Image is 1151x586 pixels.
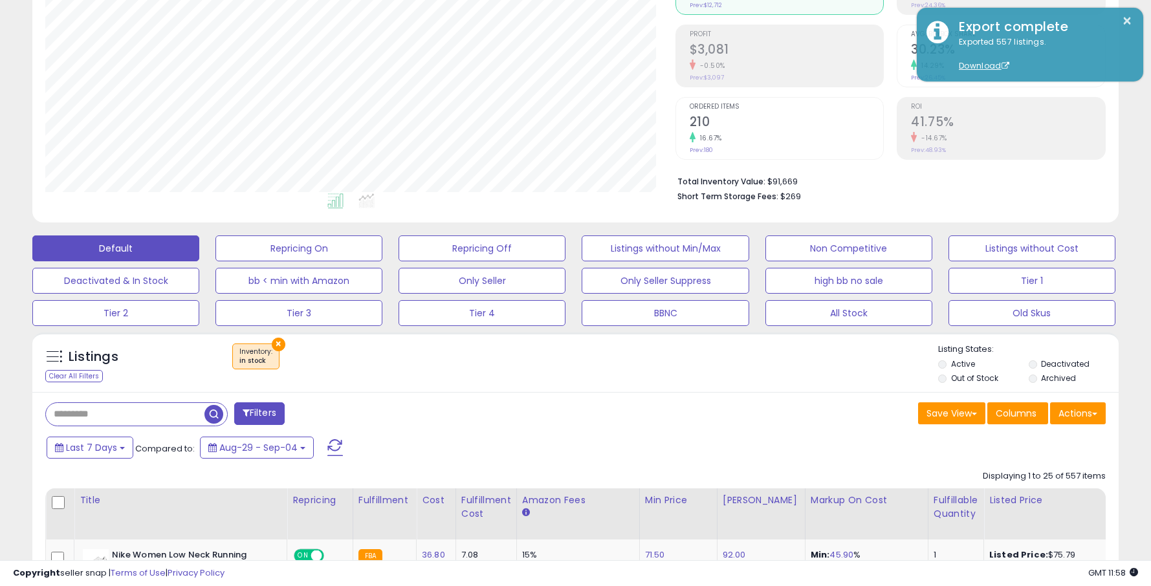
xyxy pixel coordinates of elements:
span: Columns [996,407,1036,420]
label: Active [951,358,975,369]
label: Out of Stock [951,373,998,384]
div: Listed Price [989,494,1101,507]
div: Clear All Filters [45,370,103,382]
div: Displaying 1 to 25 of 557 items [983,470,1106,483]
button: Only Seller Suppress [582,268,749,294]
div: Amazon Fees [522,494,634,507]
div: Repricing [292,494,347,507]
button: Old Skus [948,300,1115,326]
small: Prev: 26.45% [911,74,945,81]
div: Min Price [645,494,712,507]
small: -0.50% [696,61,725,71]
button: Save View [918,402,985,424]
small: Prev: 180 [690,146,713,154]
button: Filters [234,402,285,425]
h2: $3,081 [690,42,884,60]
label: Archived [1041,373,1076,384]
button: Tier 3 [215,300,382,326]
div: seller snap | | [13,567,225,580]
span: $269 [780,190,801,202]
span: Inventory : [239,347,272,366]
div: [PERSON_NAME] [723,494,800,507]
div: Export complete [949,17,1134,36]
span: Profit [690,31,884,38]
div: Exported 557 listings. [949,36,1134,72]
button: Default [32,235,199,261]
button: Aug-29 - Sep-04 [200,437,314,459]
a: Privacy Policy [168,567,225,579]
small: 16.67% [696,133,722,143]
h2: 210 [690,114,884,132]
div: Markup on Cost [811,494,923,507]
button: Repricing Off [399,235,565,261]
button: Only Seller [399,268,565,294]
div: Cost [422,494,450,507]
button: high bb no sale [765,268,932,294]
button: bb < min with Amazon [215,268,382,294]
b: Short Term Storage Fees: [677,191,778,202]
span: 2025-09-12 11:58 GMT [1088,567,1138,579]
small: -14.67% [917,133,947,143]
h2: 41.75% [911,114,1105,132]
h5: Listings [69,348,118,366]
a: Download [959,60,1009,71]
a: Terms of Use [111,567,166,579]
label: Deactivated [1041,358,1090,369]
th: The percentage added to the cost of goods (COGS) that forms the calculator for Min & Max prices. [805,488,928,539]
button: Deactivated & In Stock [32,268,199,294]
span: Avg. Buybox Share [911,31,1105,38]
button: Last 7 Days [47,437,133,459]
p: Listing States: [938,343,1119,356]
button: Columns [987,402,1048,424]
span: Aug-29 - Sep-04 [219,441,298,454]
small: Amazon Fees. [522,507,530,519]
button: Repricing On [215,235,382,261]
div: in stock [239,356,272,365]
small: Prev: 48.93% [911,146,946,154]
strong: Copyright [13,567,60,579]
button: Tier 1 [948,268,1115,294]
small: Prev: 24.36% [911,1,945,9]
button: × [272,338,285,351]
button: All Stock [765,300,932,326]
button: Non Competitive [765,235,932,261]
button: Listings without Cost [948,235,1115,261]
small: Prev: $3,097 [690,74,724,81]
div: Fulfillment [358,494,411,507]
span: Ordered Items [690,103,884,111]
h2: 30.23% [911,42,1105,60]
button: Tier 4 [399,300,565,326]
button: Actions [1050,402,1106,424]
div: Title [80,494,281,507]
span: ROI [911,103,1105,111]
span: Compared to: [135,442,195,455]
li: $91,669 [677,173,1096,188]
button: Listings without Min/Max [582,235,749,261]
button: BBNC [582,300,749,326]
button: Tier 2 [32,300,199,326]
span: Last 7 Days [66,441,117,454]
small: Prev: $12,712 [690,1,722,9]
div: Fulfillable Quantity [934,494,978,521]
b: Total Inventory Value: [677,176,765,187]
div: Fulfillment Cost [461,494,511,521]
button: × [1122,13,1132,29]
